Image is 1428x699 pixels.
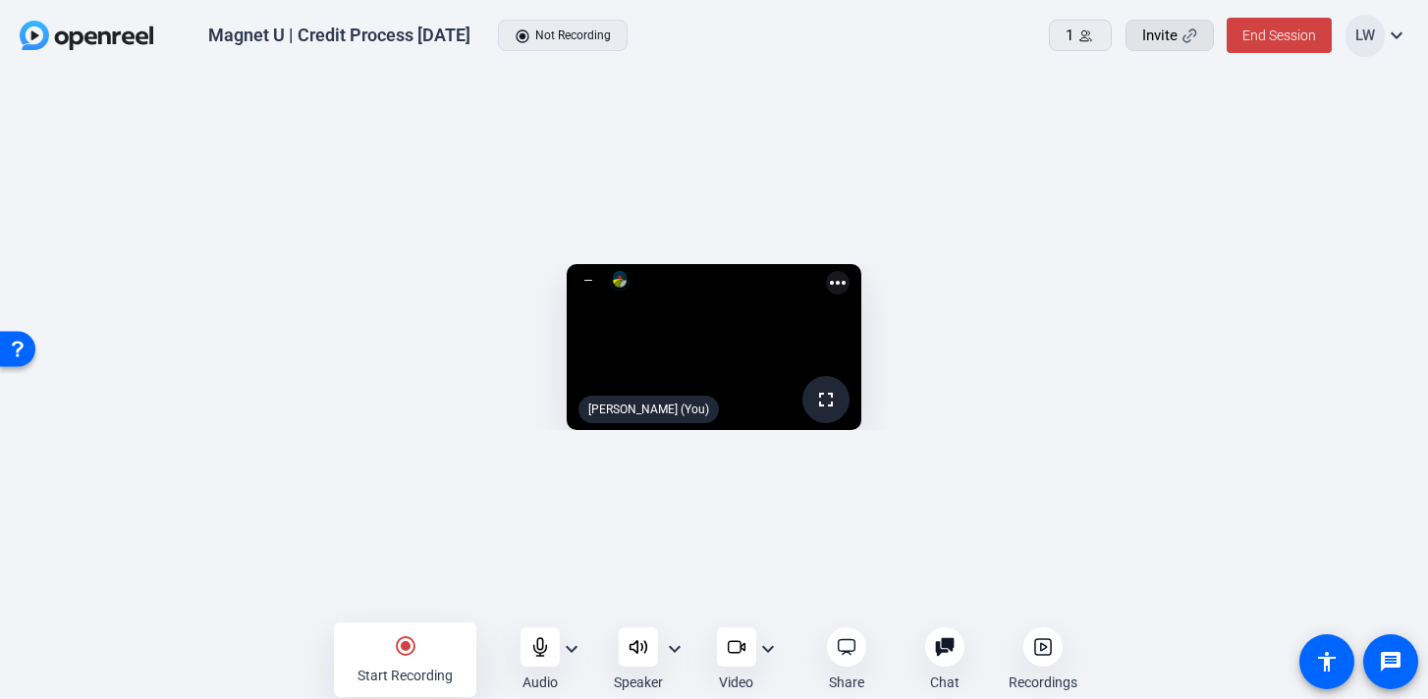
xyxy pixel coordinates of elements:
mat-icon: expand_more [1385,24,1408,47]
div: Share [829,672,864,692]
button: 1 [1049,20,1112,51]
div: Magnet U | Credit Process [DATE] [208,24,470,47]
span: End Session [1242,27,1316,43]
div: Recordings [1009,672,1077,692]
mat-icon: more_horiz [826,271,850,295]
span: Invite [1142,25,1178,47]
div: LW [1346,15,1385,57]
div: Chat [930,672,960,692]
img: OpenReel logo [20,21,153,50]
div: Video [719,672,753,692]
div: Audio [522,672,558,692]
div: Start Recording [357,666,453,685]
img: logo [610,271,630,291]
mat-icon: radio_button_checked [394,634,417,658]
div: Speaker [614,672,663,692]
button: Invite [1126,20,1214,51]
span: 1 [1066,25,1073,47]
mat-icon: expand_more [560,637,583,661]
mat-icon: fullscreen [814,388,838,411]
mat-icon: accessibility [1315,650,1339,673]
button: End Session [1227,18,1332,53]
mat-icon: message [1379,650,1402,673]
div: [PERSON_NAME] (You) [578,396,719,423]
mat-icon: expand_more [663,637,687,661]
mat-icon: expand_more [756,637,780,661]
